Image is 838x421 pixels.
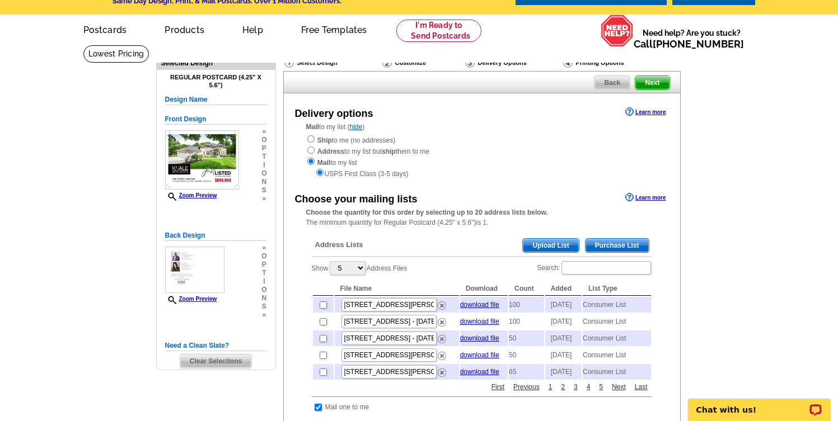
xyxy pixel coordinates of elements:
img: Printing Options & Summary [563,58,573,68]
strong: Ship [317,136,332,144]
th: Download [460,282,508,296]
a: Products [147,16,222,42]
td: [DATE] [545,347,582,363]
h5: Design Name [165,94,267,105]
span: i [261,277,266,286]
td: Consumer List [583,297,651,313]
strong: ship [382,148,396,155]
span: » [261,195,266,203]
span: s [261,302,266,311]
span: Next [635,76,669,89]
a: Remove this list [438,333,446,340]
div: to my list ( ) [284,122,680,179]
span: Back [594,76,630,89]
td: 100 [509,314,544,329]
img: delete.png [438,368,446,377]
span: n [261,178,266,186]
td: [DATE] [545,314,582,329]
a: Next [609,382,629,392]
h4: Regular Postcard (4.25" x 5.6") [165,74,267,88]
a: Learn more [625,107,666,116]
a: download file [460,301,499,309]
th: File Name [335,282,459,296]
a: hide [350,123,363,131]
div: to me (no addresses) to my list but them to me to my list [306,134,658,179]
td: [DATE] [545,330,582,346]
span: p [261,261,266,269]
h5: Need a Clean Slate? [165,340,267,351]
span: o [261,169,266,178]
img: small-thumb.jpg [165,130,240,190]
span: o [261,286,266,294]
img: Select Design [284,58,294,68]
strong: Mail [306,123,319,131]
a: download file [460,351,499,359]
th: Added [545,282,582,296]
a: Last [632,382,650,392]
div: Delivery options [295,106,373,121]
a: download file [460,368,499,376]
a: Learn more [625,193,666,202]
a: Zoom Preview [165,192,217,198]
img: delete.png [438,318,446,327]
label: Show Address Files [312,260,408,276]
a: First [489,382,507,392]
a: Zoom Preview [165,296,217,302]
span: n [261,294,266,302]
div: Delivery Options [464,57,562,71]
span: i [261,161,266,169]
a: Remove this list [438,349,446,357]
a: 1 [546,382,555,392]
span: Call [634,38,744,50]
a: download file [460,318,499,325]
img: delete.png [438,352,446,360]
span: Need help? Are you stuck? [634,27,750,50]
div: The minimum quantity for Regular Postcard (4.25" x 5.6")is 1. [284,207,680,228]
div: Select Design [283,57,381,71]
a: download file [460,334,499,342]
td: Consumer List [583,314,651,329]
td: 50 [509,330,544,346]
div: USPS First Class (3-5 days) [306,168,658,179]
td: [DATE] [545,297,582,313]
div: Printing Options [562,57,662,68]
td: Consumer List [583,364,651,380]
div: Customize [381,57,464,68]
span: Purchase List [586,239,649,252]
span: Clear Selections [180,354,251,368]
a: Free Templates [283,16,385,42]
img: delete.png [438,335,446,343]
strong: Mail [317,159,330,167]
div: Choose your mailing lists [295,192,418,207]
td: Mail one to me [325,401,370,413]
span: p [261,144,266,153]
span: o [261,136,266,144]
span: Upload List [523,239,578,252]
span: » [261,127,266,136]
td: Consumer List [583,347,651,363]
a: 3 [571,382,580,392]
img: Delivery Options [465,58,475,68]
td: 100 [509,297,544,313]
td: 65 [509,364,544,380]
a: 4 [584,382,593,392]
a: Remove this list [438,299,446,307]
td: Consumer List [583,330,651,346]
a: [PHONE_NUMBER] [653,38,744,50]
img: small-thumb.jpg [165,247,224,293]
span: s [261,186,266,195]
a: Postcards [65,16,145,42]
input: Search: [561,261,651,275]
span: Address Lists [315,240,363,250]
strong: Choose the quantity for this order by selecting up to 20 address lists below. [306,209,548,216]
th: Count [509,282,544,296]
h5: Front Design [165,114,267,125]
a: 5 [596,382,606,392]
a: Remove this list [438,366,446,374]
th: List Type [583,282,651,296]
a: Help [224,16,281,42]
iframe: LiveChat chat widget [681,386,838,421]
a: Previous [511,382,542,392]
